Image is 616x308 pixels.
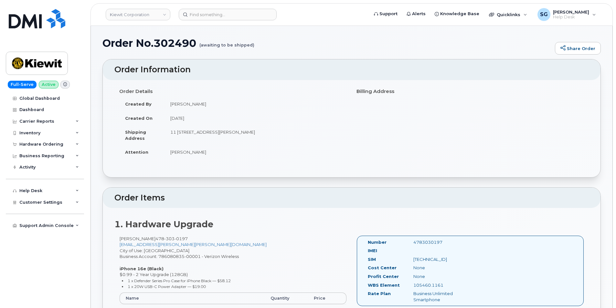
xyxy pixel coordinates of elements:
span: 0197 [175,236,188,241]
strong: 1. Hardware Upgrade [114,219,213,230]
th: Price [308,293,346,304]
td: [DATE] [165,111,347,125]
small: (awaiting to be shipped) [199,37,254,47]
a: [EMAIL_ADDRESS][PERSON_NAME][PERSON_NAME][DOMAIN_NAME] [120,242,267,247]
h2: Order Items [114,193,589,202]
div: None [409,273,473,280]
div: [TECHNICAL_ID] [409,256,473,262]
td: 11 [STREET_ADDRESS][PERSON_NAME] [165,125,347,145]
h1: Order No.302490 [102,37,552,49]
h4: Billing Address [356,89,584,94]
span: 478 [155,236,188,241]
div: 105460.1161 [409,282,473,288]
h2: Order Information [114,65,589,74]
label: Profit Center [368,273,399,280]
iframe: Messenger Launcher [588,280,611,303]
label: Number [368,239,387,245]
th: Quantity [265,293,308,304]
a: Share Order [555,42,601,55]
strong: iPhone 16e (Black) [120,266,164,271]
div: None [409,265,473,271]
td: [PERSON_NAME] [165,145,347,159]
th: Name [120,293,265,304]
label: SIM [368,256,376,262]
small: 1 x Defender Series Pro Case for iPhone Black — $58.12 [128,278,231,283]
label: WBS Element [368,282,400,288]
span: 303 [164,236,175,241]
label: Rate Plan [368,291,391,297]
label: Cost Center [368,265,397,271]
label: IMEI [368,248,377,254]
small: 1 x 20W USB-C Power Adapter — $19.00 [128,284,206,289]
h4: Order Details [119,89,347,94]
strong: Attention [125,149,148,155]
strong: Created On [125,116,153,121]
div: 4783030197 [409,239,473,245]
strong: Shipping Address [125,129,146,141]
strong: Created By [125,101,152,107]
td: [PERSON_NAME] [165,97,347,111]
div: Business Unlimited Smartphone [409,291,473,303]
